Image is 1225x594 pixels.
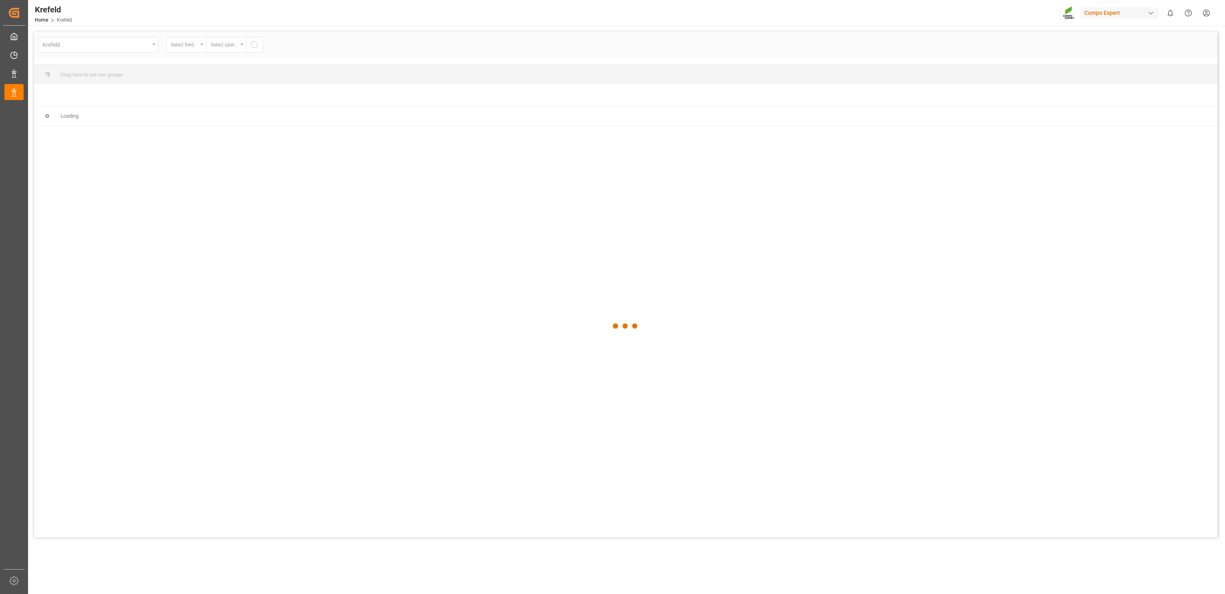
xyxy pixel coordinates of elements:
[1081,7,1158,19] div: Compo Expert
[35,4,72,16] div: Krefeld
[1063,6,1076,20] img: Screenshot%202023-09-29%20at%2010.02.21.png_1712312052.png
[35,17,48,23] a: Home
[1179,4,1197,22] button: Help Center
[1081,5,1161,20] button: Compo Expert
[1161,4,1179,22] button: show 0 new notifications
